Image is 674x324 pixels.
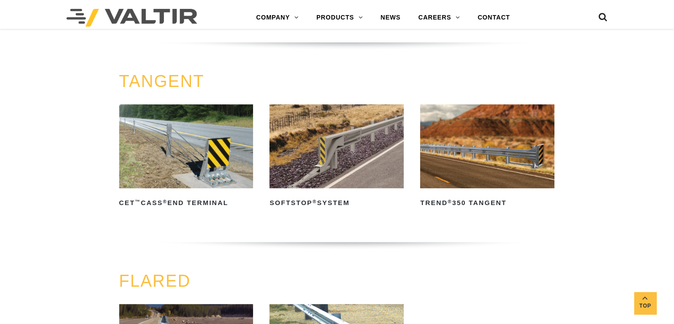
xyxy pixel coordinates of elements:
img: Valtir [66,9,197,27]
sup: ® [163,199,167,204]
a: TANGENT [119,72,205,91]
img: SoftStop System End Terminal [269,104,404,188]
a: NEWS [372,9,409,27]
a: Top [634,292,656,314]
a: PRODUCTS [308,9,372,27]
a: CAREERS [409,9,469,27]
a: CET™CASS®End Terminal [119,104,253,210]
h2: CET CASS End Terminal [119,196,253,210]
a: COMPANY [247,9,308,27]
sup: ® [448,199,452,204]
a: SoftStop®System [269,104,404,210]
a: FLARED [119,272,191,290]
a: CONTACT [469,9,519,27]
sup: ® [312,199,317,204]
span: Top [634,301,656,311]
a: TREND®350 Tangent [420,104,554,210]
h2: SoftStop System [269,196,404,210]
h2: TREND 350 Tangent [420,196,554,210]
sup: ™ [135,199,141,204]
